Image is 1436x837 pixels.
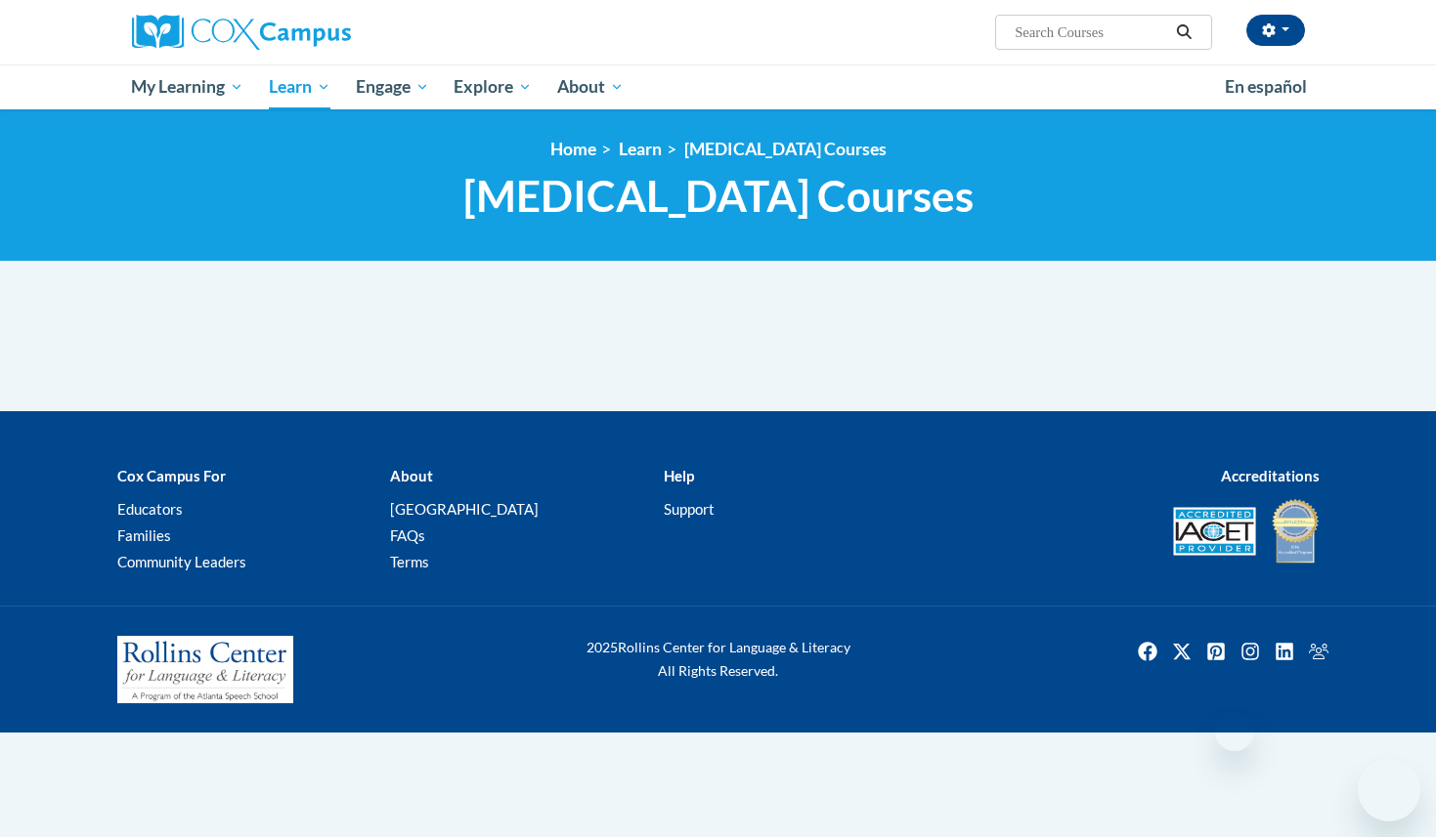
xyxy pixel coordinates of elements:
[1235,636,1266,667] a: Instagram
[619,139,662,159] a: Learn
[550,139,596,159] a: Home
[1303,636,1334,667] a: Facebook Group
[557,75,624,99] span: About
[1269,636,1300,667] a: Linkedin
[132,15,503,50] a: Cox Campus
[390,467,433,484] b: About
[1271,497,1320,565] img: IDA® Accredited
[441,64,544,109] a: Explore
[684,139,887,159] span: [MEDICAL_DATA] Courses
[1303,636,1334,667] img: Facebook group icon
[1166,636,1197,667] a: Twitter
[1246,15,1305,46] button: Account Settings
[103,64,1334,109] div: Main menu
[132,15,351,50] img: Cox Campus
[454,75,532,99] span: Explore
[1269,636,1300,667] img: LinkedIn icon
[1166,636,1197,667] img: Twitter icon
[1225,76,1307,97] span: En español
[343,64,442,109] a: Engage
[1235,636,1266,667] img: Instagram icon
[1169,21,1198,44] button: Search
[1215,712,1254,751] iframe: Close message
[117,500,183,518] a: Educators
[664,500,715,518] a: Support
[587,639,618,655] span: 2025
[1200,636,1232,667] a: Pinterest
[1200,636,1232,667] img: Pinterest icon
[390,500,539,518] a: [GEOGRAPHIC_DATA]
[390,526,425,544] a: FAQs
[117,636,293,704] img: Rollins Center for Language & Literacy - A Program of the Atlanta Speech School
[117,553,246,570] a: Community Leaders
[117,526,171,544] a: Families
[269,75,330,99] span: Learn
[356,75,429,99] span: Engage
[1221,467,1320,484] b: Accreditations
[1132,636,1163,667] img: Facebook icon
[1013,21,1169,44] input: Search Courses
[1173,507,1256,556] img: Accredited IACET® Provider
[664,467,694,484] b: Help
[119,64,257,109] a: My Learning
[390,553,429,570] a: Terms
[117,467,226,484] b: Cox Campus For
[1358,759,1420,821] iframe: Button to launch messaging window
[513,636,924,683] div: Rollins Center for Language & Literacy All Rights Reserved.
[463,170,974,222] span: [MEDICAL_DATA] Courses
[544,64,636,109] a: About
[1132,636,1163,667] a: Facebook
[131,75,243,99] span: My Learning
[256,64,343,109] a: Learn
[1212,66,1320,107] a: En español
